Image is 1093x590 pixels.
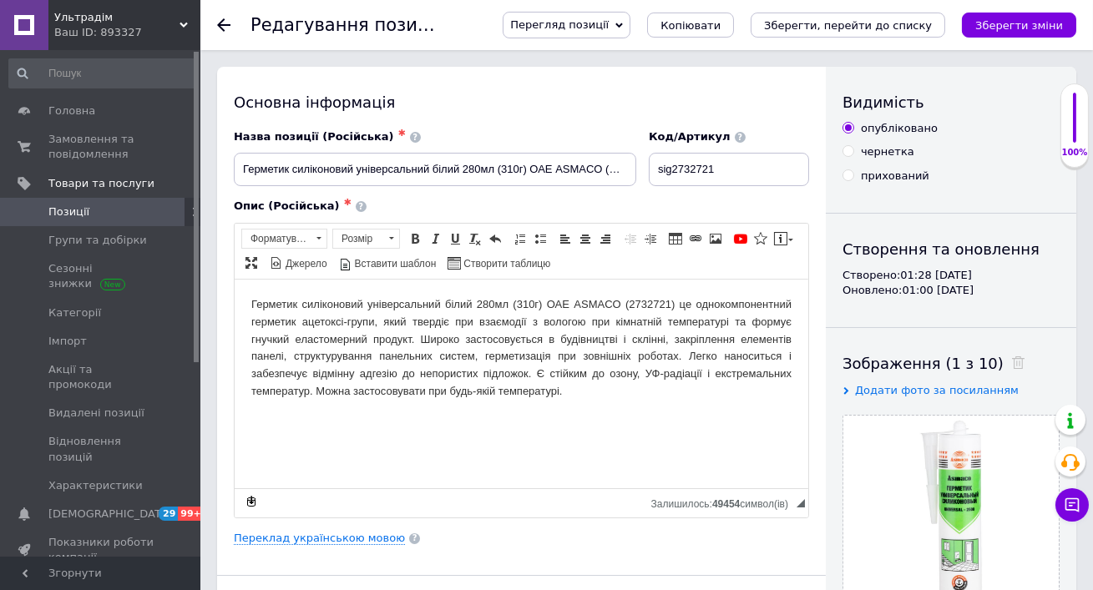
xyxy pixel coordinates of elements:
[855,384,1019,396] span: Додати фото за посиланням
[426,229,444,248] a: Курсив (⌘+I)
[337,254,439,272] a: Вставити шаблон
[861,121,938,136] div: опубліковано
[772,229,796,248] a: Вставити повідомлення
[48,406,144,421] span: Видалені позиції
[8,58,197,88] input: Пошук
[445,254,553,272] a: Створити таблицю
[861,144,914,159] div: чернетка
[48,434,154,464] span: Відновлення позицій
[1055,488,1089,522] button: Чат з покупцем
[48,132,154,162] span: Замовлення та повідомлення
[242,229,311,248] span: Форматування
[843,268,1060,283] div: Створено: 01:28 [DATE]
[843,239,1060,260] div: Створення та оновлення
[751,13,945,38] button: Зберегти, перейти до списку
[843,353,1060,374] div: Зображення (1 з 10)
[511,229,529,248] a: Вставити/видалити нумерований список
[556,229,574,248] a: По лівому краю
[576,229,595,248] a: По центру
[398,128,406,139] span: ✱
[267,254,330,272] a: Джерело
[48,305,101,320] span: Категорії
[649,130,731,143] span: Код/Артикул
[466,229,484,248] a: Видалити форматування
[234,532,405,545] a: Переклад українською мовою
[159,507,178,521] span: 29
[48,535,154,565] span: Показники роботи компанії
[54,10,180,25] span: Ультрадім
[731,229,750,248] a: Додати відео з YouTube
[843,283,1060,298] div: Оновлено: 01:00 [DATE]
[621,229,640,248] a: Зменшити відступ
[48,176,154,191] span: Товари та послуги
[283,257,327,271] span: Джерело
[446,229,464,248] a: Підкреслений (⌘+U)
[234,92,809,113] div: Основна інформація
[234,153,636,186] input: Наприклад, H&M жіноча сукня зелена 38 розмір вечірня максі з блискітками
[48,233,147,248] span: Групи та добірки
[797,499,805,507] span: Потягніть для зміни розмірів
[712,498,740,510] span: 49454
[332,229,400,249] a: Розмір
[217,18,230,32] div: Повернутися назад
[962,13,1076,38] button: Зберегти зміни
[510,18,609,31] span: Перегляд позиції
[1060,83,1089,168] div: 100% Якість заповнення
[48,362,154,392] span: Акції та промокоди
[660,19,721,32] span: Копіювати
[48,478,143,493] span: Характеристики
[975,19,1063,32] i: Зберегти зміни
[242,492,261,511] a: Зробити резервну копію зараз
[352,257,437,271] span: Вставити шаблон
[1061,147,1088,159] div: 100%
[651,494,797,510] div: Кiлькiсть символiв
[242,254,261,272] a: Максимізувати
[641,229,660,248] a: Збільшити відступ
[234,199,340,212] span: Опис (Російська)
[666,229,685,248] a: Таблиця
[48,507,172,522] span: [DEMOGRAPHIC_DATA]
[178,507,205,521] span: 99+
[486,229,504,248] a: Повернути (⌘+Z)
[647,13,734,38] button: Копіювати
[48,103,95,119] span: Головна
[406,229,424,248] a: Жирний (⌘+B)
[48,334,87,349] span: Імпорт
[706,229,725,248] a: Зображення
[344,197,352,208] span: ✱
[241,229,327,249] a: Форматування
[461,257,550,271] span: Створити таблицю
[48,204,89,219] span: Позиції
[235,280,808,488] iframe: Редактор, 0F75E567-7BD5-4038-89E7-1240EDC3152E
[596,229,615,248] a: По правому краю
[861,169,929,184] div: прихований
[843,92,1060,113] div: Видимість
[686,229,705,248] a: Вставити/Редагувати посилання (⌘+L)
[333,229,383,248] span: Розмір
[764,19,932,32] i: Зберегти, перейти до списку
[751,229,770,248] a: Вставити іконку
[234,130,394,143] span: Назва позиції (Російська)
[54,25,200,40] div: Ваш ID: 893327
[531,229,549,248] a: Вставити/видалити маркований список
[48,261,154,291] span: Сезонні знижки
